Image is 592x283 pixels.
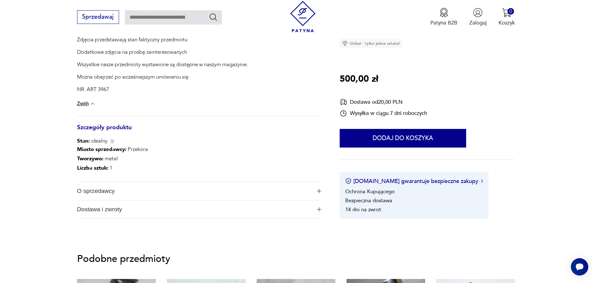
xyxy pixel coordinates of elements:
span: idealny [77,137,108,145]
button: Zwiń [77,101,96,107]
div: Dostawa od 20,00 PLN [340,98,427,106]
div: Wysyłka w ciągu 7 dni roboczych [340,109,427,117]
button: [DOMAIN_NAME] gwarantuje bezpieczne zakupy [345,177,483,185]
button: Dodaj do koszyka [340,129,466,148]
p: metal [77,154,148,163]
img: Info icon [109,139,115,144]
img: Ikona koszyka [502,8,512,17]
div: 0 [507,8,514,15]
p: Można obejrzeć po wcześniejszym umówieniu się. [77,73,272,81]
button: Ikona plusaO sprzedawcy [77,182,322,200]
img: Ikona certyfikatu [345,178,351,184]
button: Zaloguj [469,8,487,26]
span: Dostawa i zwroty [77,200,312,218]
h3: Szczegóły produktu [77,125,322,138]
li: Bezpieczna dostawa [345,197,392,204]
button: 0Koszyk [498,8,515,26]
p: Podobne przedmioty [77,254,515,263]
b: Liczba sztuk: [77,164,108,171]
b: Stan: [77,137,90,144]
iframe: Smartsupp widget button [571,258,588,276]
img: chevron down [89,101,96,107]
button: Szukaj [209,12,218,21]
button: Ikona plusaDostawa i zwroty [77,200,322,218]
img: Ikona plusa [317,189,321,193]
img: Ikonka użytkownika [473,8,483,17]
button: Sprzedawaj [77,10,119,24]
img: Ikona strzałki w prawo [481,180,483,183]
span: O sprzedawcy [77,182,312,200]
p: Patyna B2B [430,19,457,26]
p: NR. ART 3967 [77,86,272,93]
img: Ikona plusa [317,207,321,212]
p: Przekora [77,145,148,154]
img: Ikona dostawy [340,98,347,106]
p: Wszystkie nasze przedmioty wystawione są dostępne w naszym magazynie. [77,61,272,68]
li: 14 dni na zwrot [345,206,381,213]
p: 1 [77,163,148,173]
b: Tworzywo : [77,155,103,162]
b: Miasto sprzedawcy : [77,146,126,153]
p: Dodatkowe zdjęcia na prośbę zainteresowanych [77,48,272,56]
p: Zaloguj [469,19,487,26]
a: Sprzedawaj [77,15,119,20]
li: Ochrona Kupującego [345,188,395,195]
img: Ikona diamentu [342,40,348,46]
img: Patyna - sklep z meblami i dekoracjami vintage [287,1,319,32]
button: Patyna B2B [430,8,457,26]
a: Ikona medaluPatyna B2B [430,8,457,26]
p: Koszyk [498,19,515,26]
p: 500,00 zł [340,72,378,86]
p: Zdjęcia przedstawiają stan faktyczny przedmiotu [77,36,272,43]
div: Unikat - tylko jedna sztuka! [340,39,402,48]
img: Ikona medalu [439,8,449,17]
